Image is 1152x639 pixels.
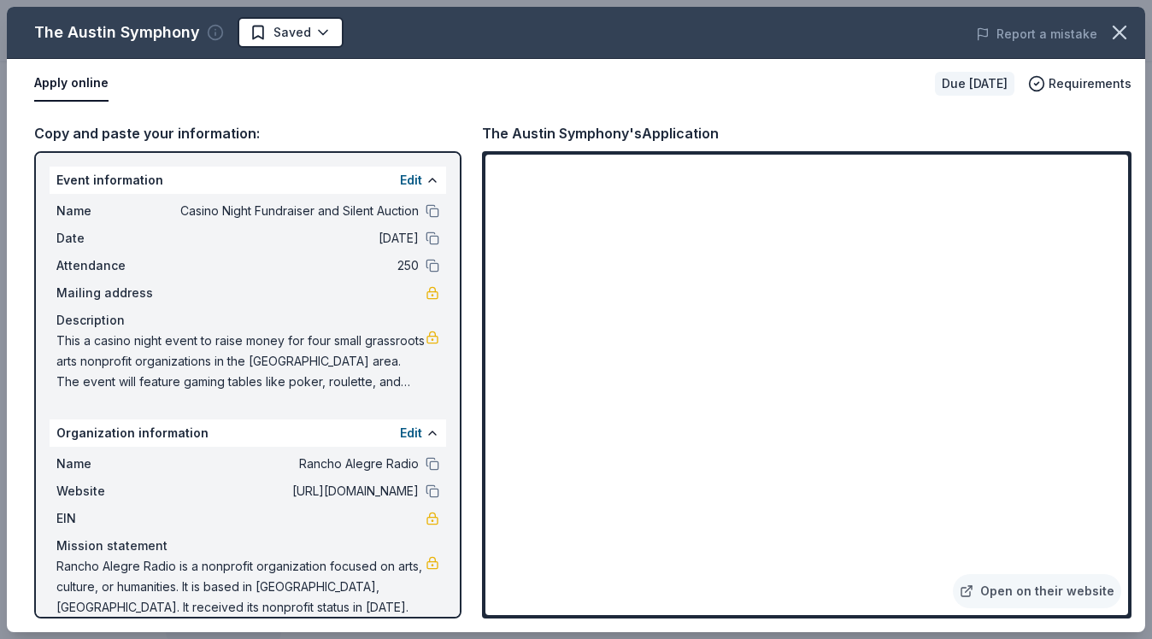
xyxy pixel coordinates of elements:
span: Saved [273,22,311,43]
span: Name [56,454,171,474]
span: Rancho Alegre Radio [171,454,419,474]
div: Organization information [50,419,446,447]
button: Edit [400,170,422,191]
span: Casino Night Fundraiser and Silent Auction [171,201,419,221]
div: Description [56,310,439,331]
span: EIN [56,508,171,529]
span: Mailing address [56,283,171,303]
span: Date [56,228,171,249]
div: Mission statement [56,536,439,556]
span: 250 [171,255,419,276]
span: This a casino night event to raise money for four small grassroots arts nonprofit organizations i... [56,331,426,392]
button: Apply online [34,66,109,102]
span: Requirements [1049,73,1131,94]
button: Requirements [1028,73,1131,94]
span: Website [56,481,171,501]
div: The Austin Symphony [34,19,200,46]
span: Rancho Alegre Radio is a nonprofit organization focused on arts, culture, or humanities. It is ba... [56,556,426,618]
span: Attendance [56,255,171,276]
div: Copy and paste your information: [34,122,461,144]
span: [URL][DOMAIN_NAME] [171,481,419,501]
button: Saved [238,17,344,48]
span: Name [56,201,171,221]
button: Edit [400,423,422,443]
div: Event information [50,167,446,194]
a: Open on their website [953,574,1121,608]
span: [DATE] [171,228,419,249]
div: Due [DATE] [935,72,1014,96]
div: The Austin Symphony's Application [482,122,719,144]
button: Report a mistake [976,24,1097,44]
